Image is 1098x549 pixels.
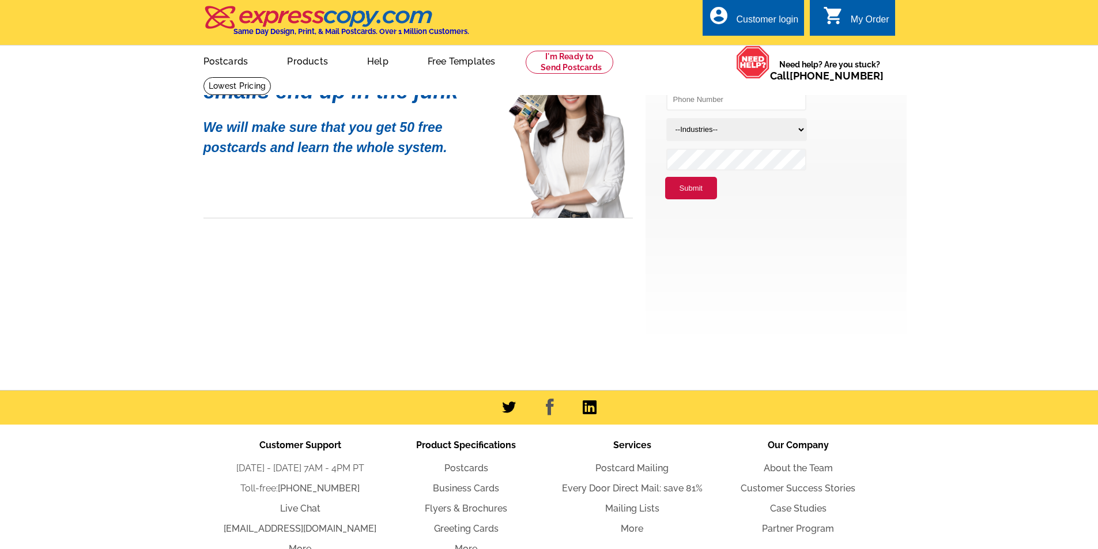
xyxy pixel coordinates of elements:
div: Customer login [736,14,798,31]
input: Phone Number [666,89,806,111]
div: My Order [851,14,889,31]
a: account_circle Customer login [708,13,798,27]
a: Every Door Direct Mail: save 81% [562,483,703,494]
a: Postcards [185,47,267,74]
p: We will make sure that you get 50 free postcards and learn the whole system. [203,109,492,157]
a: Customer Success Stories [741,483,855,494]
li: [DATE] - [DATE] 7AM - 4PM PT [217,461,383,475]
a: Mailing Lists [605,503,659,514]
a: Help [349,47,407,74]
a: Postcard Mailing [595,463,669,474]
a: More [621,523,643,534]
h1: emails end up in the junk [203,85,492,97]
a: Postcards [444,463,488,474]
a: [EMAIL_ADDRESS][DOMAIN_NAME] [224,523,376,534]
a: [PHONE_NUMBER] [278,483,360,494]
a: Products [269,47,346,74]
a: Case Studies [770,503,827,514]
span: Customer Support [259,440,341,450]
a: Flyers & Brochures [425,503,507,514]
a: [PHONE_NUMBER] [790,70,884,82]
li: Toll-free: [217,482,383,495]
a: About the Team [764,463,833,474]
a: Greeting Cards [434,523,499,534]
span: Call [770,70,884,82]
a: Business Cards [433,483,499,494]
span: Need help? Are you stuck? [770,59,889,82]
button: Submit [665,177,717,200]
span: Services [613,440,651,450]
span: Our Company [768,440,829,450]
span: Product Specifications [416,440,516,450]
h4: Same Day Design, Print, & Mail Postcards. Over 1 Million Customers. [233,27,469,36]
i: shopping_cart [823,5,844,26]
i: account_circle [708,5,729,26]
a: Free Templates [409,47,514,74]
a: Same Day Design, Print, & Mail Postcards. Over 1 Million Customers. [203,14,469,36]
img: help [736,46,770,79]
a: Partner Program [762,523,834,534]
a: Live Chat [280,503,320,514]
a: shopping_cart My Order [823,13,889,27]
